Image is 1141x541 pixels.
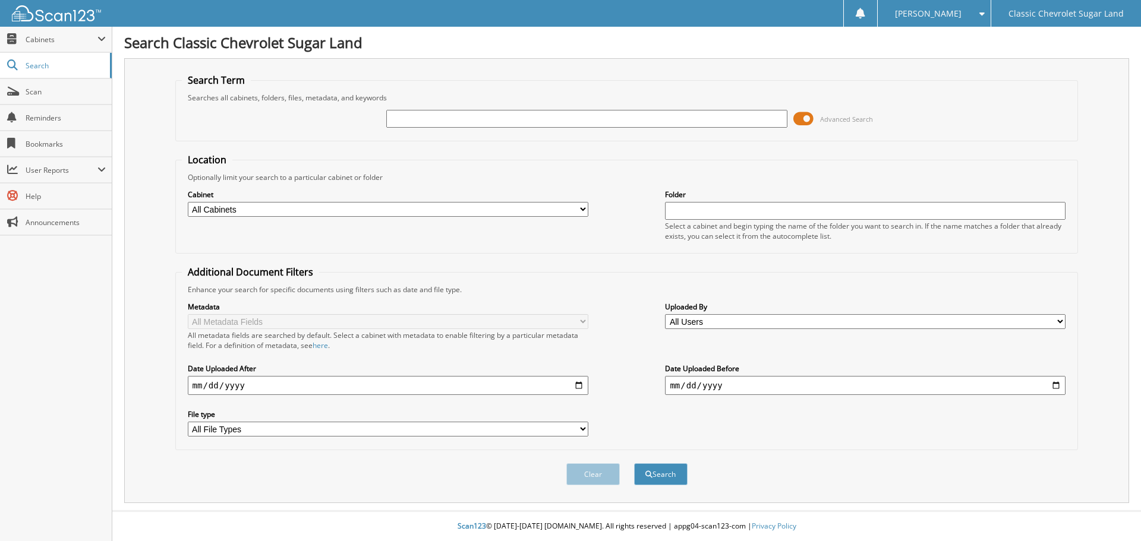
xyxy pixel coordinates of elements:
button: Clear [566,463,620,485]
label: Date Uploaded Before [665,363,1066,374]
div: © [DATE]-[DATE] [DOMAIN_NAME]. All rights reserved | appg04-scan123-com | [112,512,1141,541]
label: Date Uploaded After [188,363,588,374]
label: Cabinet [188,189,588,200]
div: Searches all cabinets, folders, files, metadata, and keywords [182,93,1072,103]
button: Search [634,463,688,485]
input: end [665,376,1066,395]
img: scan123-logo-white.svg [12,5,101,21]
legend: Search Term [182,74,251,87]
div: Optionally limit your search to a particular cabinet or folder [182,172,1072,182]
span: Reminders [26,113,106,123]
h1: Search Classic Chevrolet Sugar Land [124,33,1129,52]
a: here [313,340,328,350]
span: Advanced Search [820,115,873,124]
a: Privacy Policy [752,521,796,531]
legend: Location [182,153,232,166]
label: Uploaded By [665,302,1066,312]
span: Scan [26,87,106,97]
span: Bookmarks [26,139,106,149]
span: Scan123 [458,521,486,531]
label: Folder [665,189,1066,200]
span: Help [26,191,106,201]
input: start [188,376,588,395]
label: Metadata [188,302,588,312]
div: Select a cabinet and begin typing the name of the folder you want to search in. If the name match... [665,221,1066,241]
legend: Additional Document Filters [182,265,319,279]
span: Search [26,61,104,71]
span: Classic Chevrolet Sugar Land [1008,10,1124,17]
span: Announcements [26,217,106,227]
span: [PERSON_NAME] [895,10,962,17]
div: All metadata fields are searched by default. Select a cabinet with metadata to enable filtering b... [188,330,588,350]
label: File type [188,409,588,419]
div: Enhance your search for specific documents using filters such as date and file type. [182,284,1072,295]
span: User Reports [26,165,97,175]
span: Cabinets [26,34,97,45]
